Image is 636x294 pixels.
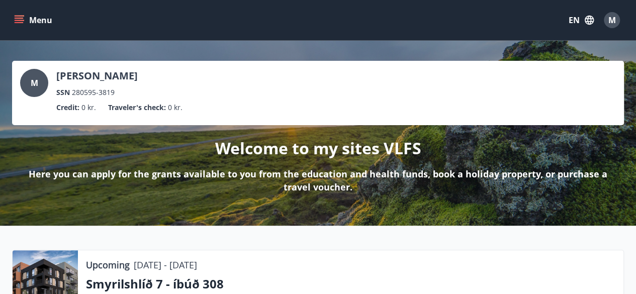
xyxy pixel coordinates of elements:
[108,102,166,113] p: Traveler's check :
[86,275,615,292] p: Smyrilshlíð 7 - íbúð 308
[86,258,130,271] p: Upcoming
[134,258,197,271] p: [DATE] - [DATE]
[31,77,38,88] span: M
[565,11,598,29] button: EN
[56,102,79,113] p: Credit :
[12,11,56,29] button: menu
[600,8,624,32] button: M
[28,167,608,193] p: Here you can apply for the grants available to you from the education and health funds, book a ho...
[215,137,421,159] p: Welcome to my sites VLFS
[56,87,70,98] p: SSN
[168,102,183,113] span: 0 kr.
[72,87,115,98] span: 280595-3819
[608,15,616,26] span: M
[56,69,138,83] p: [PERSON_NAME]
[81,102,96,113] span: 0 kr.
